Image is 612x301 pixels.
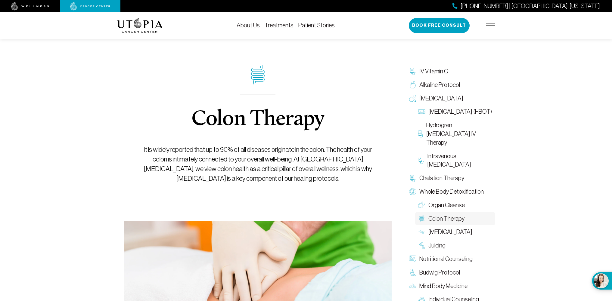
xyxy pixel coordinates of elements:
span: Organ Cleanse [428,201,465,210]
img: wellness [11,2,49,11]
span: [MEDICAL_DATA] [428,228,472,236]
a: Alkaline Protocol [406,78,495,92]
img: Lymphatic Massage [418,229,425,236]
img: cancer center [70,2,110,11]
img: logo [117,18,163,33]
a: Budwig Protocol [406,266,495,279]
img: icon [251,65,265,84]
img: Colon Therapy [418,215,425,222]
img: Chelation Therapy [409,175,416,182]
img: Hyperbaric Oxygen Therapy (HBOT) [418,108,425,115]
img: icon-hamburger [486,23,495,28]
a: Colon Therapy [415,212,495,226]
a: Hydrogren [MEDICAL_DATA] IV Therapy [415,118,495,149]
img: Hydrogren Peroxide IV Therapy [418,130,423,137]
a: Patient Stories [298,22,335,29]
img: Organ Cleanse [418,201,425,209]
span: IV Vitamin C [419,67,448,76]
a: Treatments [265,22,294,29]
img: Mind Body Medicine [409,282,416,290]
a: [MEDICAL_DATA] [415,225,495,239]
span: [MEDICAL_DATA] (HBOT) [428,107,492,116]
a: Nutritional Counseling [406,252,495,266]
span: Chelation Therapy [419,174,464,183]
span: Colon Therapy [428,214,464,223]
img: Whole Body Detoxification [409,188,416,195]
span: Hydrogren [MEDICAL_DATA] IV Therapy [426,121,492,147]
span: Intravenous [MEDICAL_DATA] [427,152,492,169]
img: Juicing [418,242,425,249]
h1: Colon Therapy [191,109,324,131]
a: Mind Body Medicine [406,279,495,293]
a: Whole Body Detoxification [406,185,495,198]
a: Chelation Therapy [406,171,495,185]
span: [PHONE_NUMBER] | [GEOGRAPHIC_DATA], [US_STATE] [461,2,600,11]
a: Intravenous [MEDICAL_DATA] [415,149,495,172]
button: Book Free Consult [409,18,470,33]
span: [MEDICAL_DATA] [419,94,463,103]
img: Budwig Protocol [409,269,416,276]
span: Juicing [428,241,446,250]
img: Intravenous Ozone Therapy [418,157,424,164]
span: Whole Body Detoxification [419,187,484,196]
span: Budwig Protocol [419,268,460,277]
a: [MEDICAL_DATA] (HBOT) [415,105,495,118]
img: Alkaline Protocol [409,81,416,88]
a: IV Vitamin C [406,65,495,78]
p: It is widely reported that up to 90% of all diseases originate in the colon. The health of your c... [138,145,378,183]
span: Nutritional Counseling [419,255,473,263]
a: [PHONE_NUMBER] | [GEOGRAPHIC_DATA], [US_STATE] [452,2,600,11]
a: Juicing [415,239,495,252]
img: IV Vitamin C [409,68,416,75]
a: About Us [237,22,260,29]
span: Alkaline Protocol [419,81,460,89]
a: [MEDICAL_DATA] [406,92,495,105]
a: Organ Cleanse [415,198,495,212]
img: Oxygen Therapy [409,95,416,102]
span: Mind Body Medicine [419,282,468,290]
img: Nutritional Counseling [409,255,416,263]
